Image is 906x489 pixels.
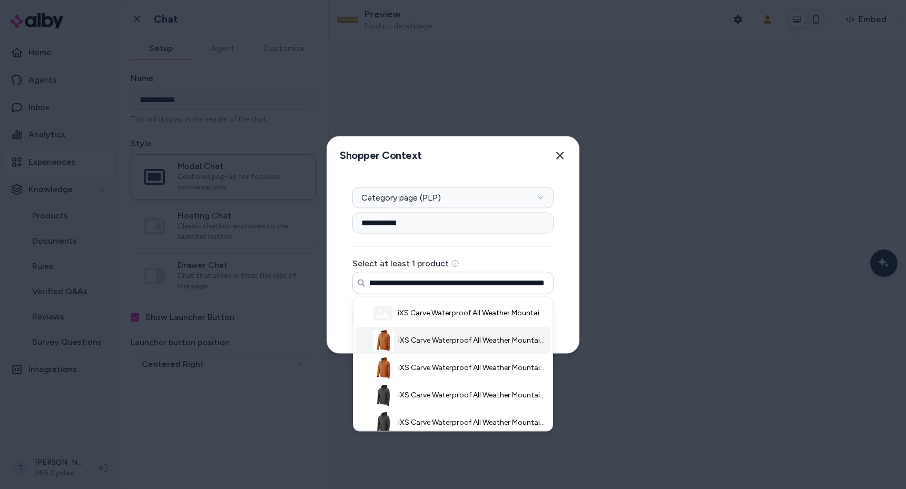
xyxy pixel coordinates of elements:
img: iXS Carve Waterproof All Weather Mountain Bike Jacket Burnt Orange Large [373,330,394,351]
span: iXS Carve Waterproof All Weather Mountain Bike Jacket Burnt Orange Small [398,362,547,373]
span: iXS Carve Waterproof All Weather Mountain Bike Jacket Burnt Orange Large [398,335,547,345]
span: iXS Carve Waterproof All Weather Mountain Bike Jacket Anthracite 2X-Large [398,390,547,400]
span: iXS Carve Waterproof All Weather Mountain Bike Jacket Anthracite 3X-Large [398,417,547,427]
span: iXS Carve Waterproof All Weather Mountain Bike Jacket Burnt Orange 3X-Large [398,307,547,318]
h2: Shopper Context [336,145,422,166]
img: iXS Carve Waterproof All Weather Mountain Bike Jacket Anthracite 2X-Large [373,384,394,405]
label: Select at least 1 product [352,259,449,267]
img: iXS Carve Waterproof All Weather Mountain Bike Jacket Burnt Orange Small [373,357,394,378]
img: iXS Carve Waterproof All Weather Mountain Bike Jacket Anthracite 3X-Large [373,412,394,433]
